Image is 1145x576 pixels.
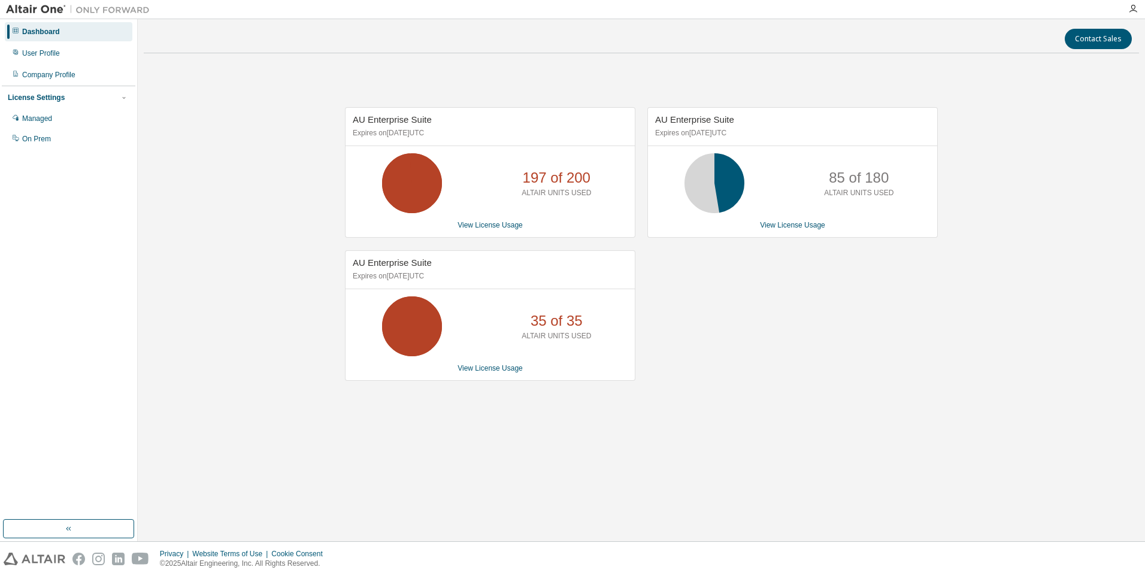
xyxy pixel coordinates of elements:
[458,364,523,372] a: View License Usage
[22,48,60,58] div: User Profile
[160,549,192,559] div: Privacy
[760,221,825,229] a: View License Usage
[523,168,590,188] p: 197 of 200
[271,549,329,559] div: Cookie Consent
[132,553,149,565] img: youtube.svg
[829,168,889,188] p: 85 of 180
[4,553,65,565] img: altair_logo.svg
[22,114,52,123] div: Managed
[655,128,927,138] p: Expires on [DATE] UTC
[522,331,591,341] p: ALTAIR UNITS USED
[112,553,125,565] img: linkedin.svg
[522,188,591,198] p: ALTAIR UNITS USED
[353,271,625,281] p: Expires on [DATE] UTC
[192,549,271,559] div: Website Terms of Use
[353,257,432,268] span: AU Enterprise Suite
[160,559,330,569] p: © 2025 Altair Engineering, Inc. All Rights Reserved.
[72,553,85,565] img: facebook.svg
[531,311,583,331] p: 35 of 35
[353,128,625,138] p: Expires on [DATE] UTC
[22,70,75,80] div: Company Profile
[353,114,432,125] span: AU Enterprise Suite
[824,188,893,198] p: ALTAIR UNITS USED
[22,27,60,37] div: Dashboard
[8,93,65,102] div: License Settings
[6,4,156,16] img: Altair One
[22,134,51,144] div: On Prem
[92,553,105,565] img: instagram.svg
[655,114,734,125] span: AU Enterprise Suite
[1065,29,1132,49] button: Contact Sales
[458,221,523,229] a: View License Usage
